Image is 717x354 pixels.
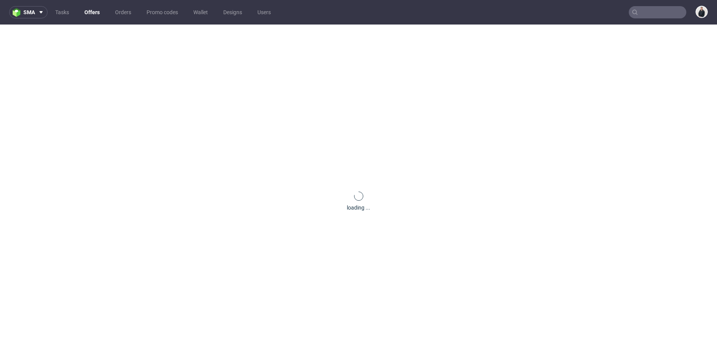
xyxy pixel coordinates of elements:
span: sma [23,10,35,15]
div: loading ... [347,204,370,211]
a: Designs [219,6,247,18]
a: Orders [110,6,136,18]
a: Users [253,6,275,18]
button: sma [9,6,48,18]
img: Adrian Margula [696,7,707,17]
a: Promo codes [142,6,183,18]
a: Tasks [51,6,74,18]
img: logo [13,8,23,17]
a: Offers [80,6,104,18]
a: Wallet [189,6,213,18]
